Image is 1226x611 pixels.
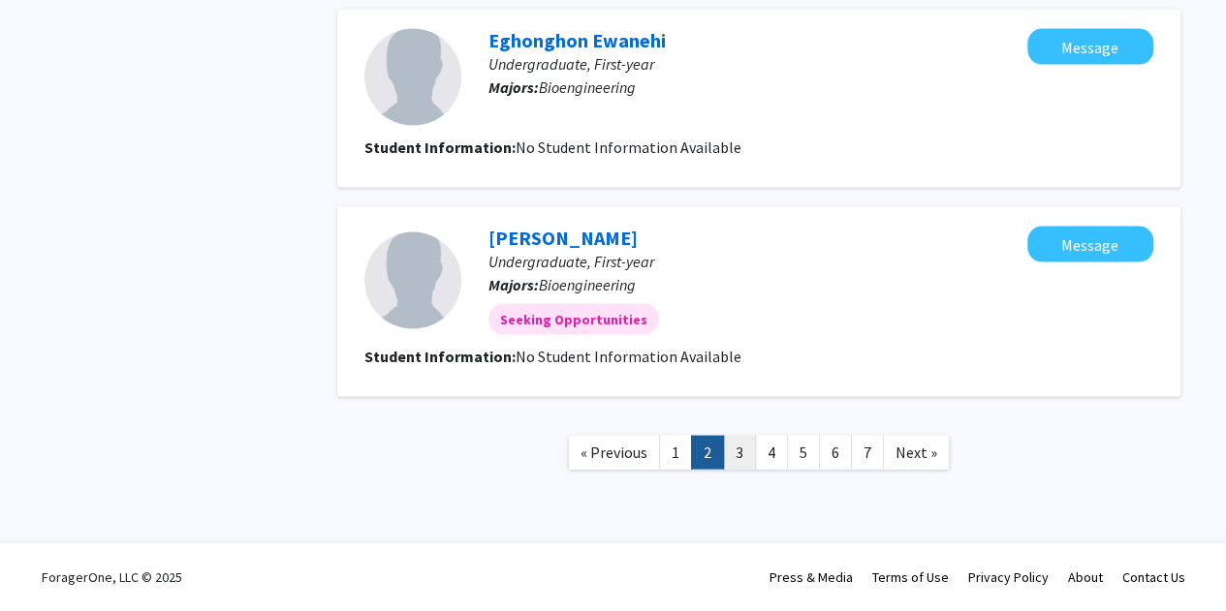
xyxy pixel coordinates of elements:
[872,568,949,586] a: Terms of Use
[819,436,852,470] a: 6
[488,226,638,250] a: [PERSON_NAME]
[851,436,884,470] a: 7
[42,543,182,611] div: ForagerOne, LLC © 2025
[568,436,660,470] a: Previous
[1122,568,1185,586] a: Contact Us
[488,54,654,74] span: Undergraduate, First-year
[488,252,654,271] span: Undergraduate, First-year
[723,436,756,470] a: 3
[787,436,820,470] a: 5
[337,416,1180,495] nav: Page navigation
[516,347,741,366] span: No Student Information Available
[539,77,636,97] span: Bioengineering
[770,568,853,586] a: Press & Media
[539,275,636,294] span: Bioengineering
[659,436,692,470] a: 1
[581,443,647,462] span: « Previous
[364,347,516,366] b: Student Information:
[755,436,788,470] a: 4
[488,304,659,335] mat-chip: Seeking Opportunities
[516,137,741,157] span: No Student Information Available
[364,137,516,157] b: Student Information:
[691,436,724,470] a: 2
[896,443,937,462] span: Next »
[488,28,666,52] a: Eghonghon Ewanehi
[1027,227,1153,262] button: Message Julia Handley
[488,275,539,294] b: Majors:
[968,568,1049,586] a: Privacy Policy
[1027,29,1153,65] button: Message Eghonghon Ewanehi
[883,436,950,470] a: Next
[488,77,539,97] b: Majors:
[1068,568,1103,586] a: About
[15,524,82,596] iframe: Chat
